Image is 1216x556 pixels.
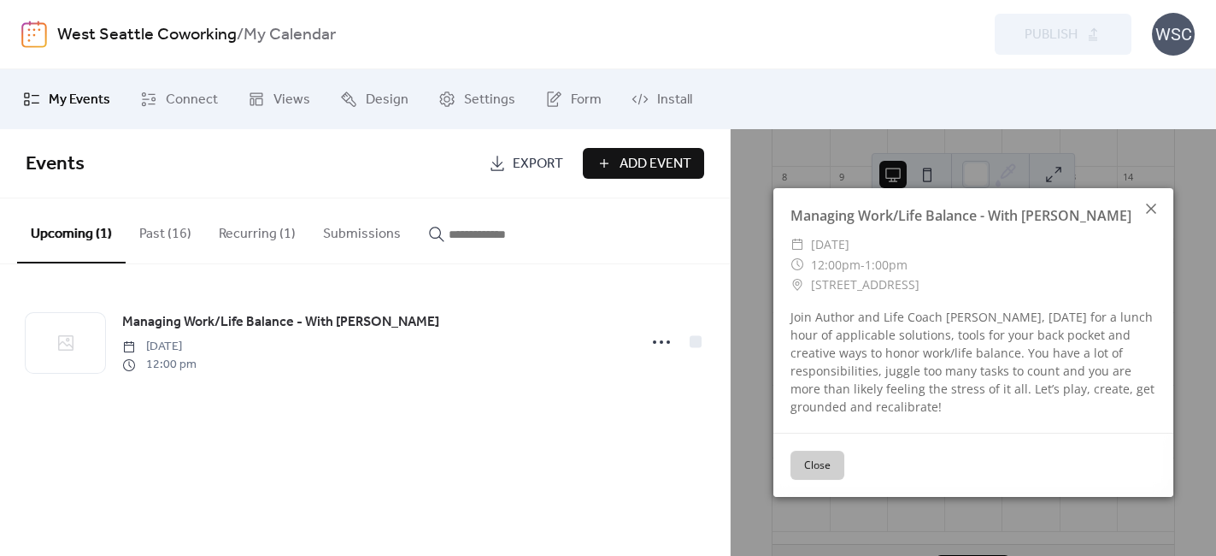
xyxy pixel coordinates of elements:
button: Submissions [309,198,414,262]
span: Connect [166,90,218,110]
span: Managing Work/Life Balance - With [PERSON_NAME] [122,312,439,333]
a: Design [327,76,421,122]
a: Managing Work/Life Balance - With [PERSON_NAME] [122,311,439,334]
a: Export [476,148,576,179]
div: Managing Work/Life Balance - With [PERSON_NAME] [773,205,1173,226]
span: Add Event [620,154,691,174]
div: ​ [790,234,804,255]
a: Install [619,76,705,122]
span: 1:00pm [865,257,908,273]
span: 12:00 pm [122,356,197,374]
button: Upcoming (1) [17,198,126,263]
div: ​ [790,275,804,295]
a: West Seattle Coworking [57,19,237,51]
b: / [237,19,244,51]
span: 12:00pm [811,257,861,273]
span: [DATE] [122,338,197,356]
div: Join Author and Life Coach [PERSON_NAME], [DATE] for a lunch hour of applicable solutions, tools ... [773,308,1173,416]
span: - [861,257,865,273]
span: [DATE] [811,234,849,255]
a: Connect [127,76,231,122]
span: [STREET_ADDRESS] [811,275,919,295]
a: Views [235,76,323,122]
b: My Calendar [244,19,336,51]
span: Export [513,154,563,174]
span: Views [273,90,310,110]
span: Form [571,90,602,110]
button: Past (16) [126,198,205,262]
img: logo [21,21,47,48]
span: Install [657,90,692,110]
span: Design [366,90,408,110]
div: WSC [1152,13,1195,56]
span: My Events [49,90,110,110]
button: Close [790,451,844,480]
div: ​ [790,255,804,275]
span: Settings [464,90,515,110]
a: Settings [426,76,528,122]
a: My Events [10,76,123,122]
button: Recurring (1) [205,198,309,262]
a: Form [532,76,614,122]
span: Events [26,145,85,183]
button: Add Event [583,148,704,179]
